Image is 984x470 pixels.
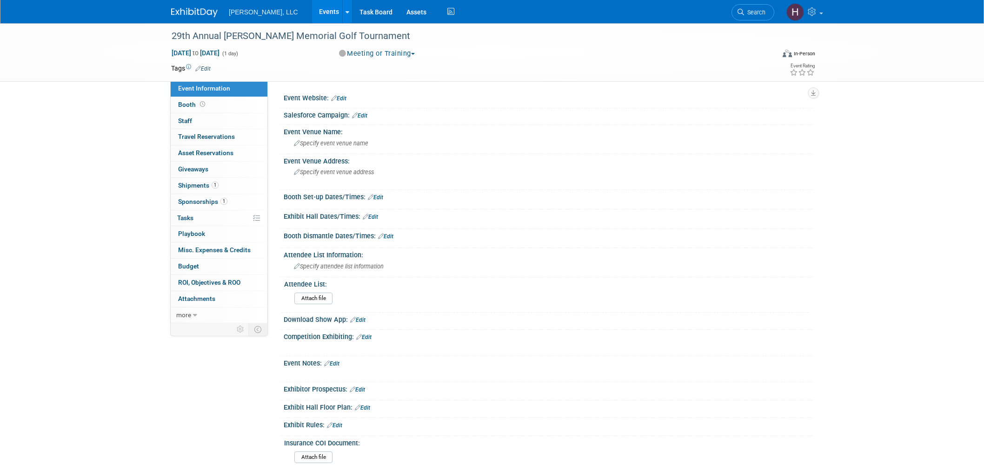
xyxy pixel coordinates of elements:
[177,214,193,222] span: Tasks
[171,307,267,323] a: more
[171,194,267,210] a: Sponsorships1
[176,311,191,319] span: more
[178,149,233,157] span: Asset Reservations
[171,129,267,145] a: Travel Reservations
[171,8,218,17] img: ExhibitDay
[171,178,267,194] a: Shipments1
[284,190,813,202] div: Booth Set-up Dates/Times:
[171,291,267,307] a: Attachments
[368,194,383,201] a: Edit
[350,317,366,323] a: Edit
[178,133,235,140] span: Travel Reservations
[331,95,346,102] a: Edit
[171,226,267,242] a: Playbook
[355,405,370,411] a: Edit
[350,386,365,393] a: Edit
[191,49,200,57] span: to
[178,230,205,237] span: Playbook
[229,8,298,16] span: [PERSON_NAME], LLC
[284,313,813,325] div: Download Show App:
[284,356,813,368] div: Event Notes:
[233,323,249,335] td: Personalize Event Tab Strip
[284,209,813,222] div: Exhibit Hall Dates/Times:
[294,263,384,270] span: Specify attendee list information
[378,233,393,240] a: Edit
[171,242,267,258] a: Misc. Expenses & Credits
[178,198,227,205] span: Sponsorships
[168,28,760,45] div: 29th Annual [PERSON_NAME] Memorial Golf Tournament
[336,49,419,59] button: Meeting or Training
[178,117,192,124] span: Staff
[744,9,765,16] span: Search
[178,279,240,286] span: ROI, Objectives & ROO
[356,334,372,340] a: Edit
[363,214,378,220] a: Edit
[284,108,813,120] div: Salesforce Campaign:
[178,165,208,173] span: Giveaways
[195,65,211,72] a: Edit
[719,48,815,62] div: Event Format
[171,145,267,161] a: Asset Reservations
[171,97,267,113] a: Booth
[178,182,219,189] span: Shipments
[178,262,199,270] span: Budget
[178,101,207,108] span: Booth
[178,295,215,302] span: Attachments
[284,91,813,103] div: Event Website:
[284,125,813,137] div: Event Venue Name:
[171,275,267,291] a: ROI, Objectives & ROO
[212,182,219,189] span: 1
[198,101,207,108] span: Booth not reserved yet
[171,49,220,57] span: [DATE] [DATE]
[294,169,374,176] span: Specify event venue address
[783,50,792,57] img: Format-Inperson.png
[220,198,227,205] span: 1
[171,64,211,73] td: Tags
[171,81,267,97] a: Event Information
[284,248,813,260] div: Attendee List Information:
[786,3,804,21] img: Hannah Mulholland
[294,140,368,147] span: Specify event venue name
[171,113,267,129] a: Staff
[790,64,815,68] div: Event Rating
[178,246,251,254] span: Misc. Expenses & Credits
[171,210,267,226] a: Tasks
[284,154,813,166] div: Event Venue Address:
[178,85,230,92] span: Event Information
[793,50,815,57] div: In-Person
[324,360,339,367] a: Edit
[171,162,267,177] a: Giveaways
[284,418,813,430] div: Exhibit Rules:
[327,422,342,429] a: Edit
[284,330,813,342] div: Competition Exhibiting:
[284,382,813,394] div: Exhibitor Prospectus:
[731,4,774,20] a: Search
[284,277,809,289] div: Attendee List:
[284,436,809,448] div: Insurance COI Document:
[352,112,367,119] a: Edit
[284,400,813,412] div: Exhibit Hall Floor Plan:
[171,259,267,274] a: Budget
[284,229,813,241] div: Booth Dismantle Dates/Times:
[221,51,238,57] span: (1 day)
[249,323,268,335] td: Toggle Event Tabs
